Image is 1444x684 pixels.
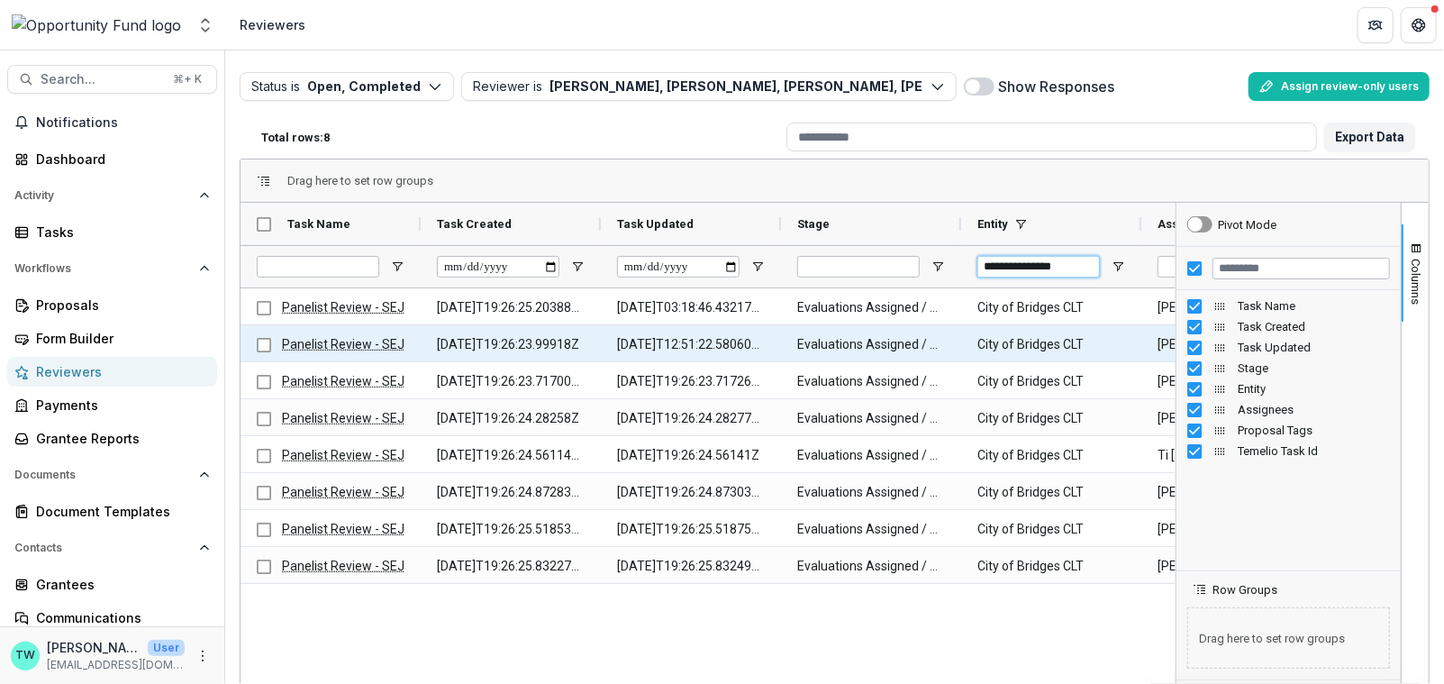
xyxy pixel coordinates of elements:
[282,448,404,462] a: Panelist Review - SEJ
[7,357,217,387] a: Reviewers
[7,570,217,599] a: Grantees
[287,174,433,187] div: Row Groups
[1158,511,1305,548] span: [PERSON_NAME]
[797,289,945,326] span: Evaluations Assigned / Panelist Review
[287,174,433,187] span: Drag here to set row groups
[7,217,217,247] a: Tasks
[1158,474,1305,511] span: [PERSON_NAME]
[7,390,217,420] a: Payments
[437,326,585,363] span: [DATE]T19:26:23.99918Z
[797,511,945,548] span: Evaluations Assigned / Panelist Review
[36,362,203,381] div: Reviewers
[1158,217,1217,231] span: Assignees
[282,411,404,425] a: Panelist Review - SEJ
[1176,420,1401,441] div: Proposal Tags Column
[1238,341,1390,354] span: Task Updated
[257,256,379,278] input: Task Name Filter Input
[437,437,585,474] span: [DATE]T19:26:24.561145Z
[7,461,217,489] button: Open Documents
[977,548,1125,585] span: City of Bridges CLT
[14,189,192,202] span: Activity
[437,217,512,231] span: Task Created
[1158,400,1305,437] span: [PERSON_NAME]
[797,363,945,400] span: Evaluations Assigned / Panelist Review
[570,260,585,274] button: Open Filter Menu
[7,497,217,526] a: Document Templates
[36,575,203,594] div: Grantees
[977,256,1100,278] input: Entity Filter Input
[193,7,218,43] button: Open entity switcher
[617,511,765,548] span: [DATE]T19:26:25.518754Z
[36,429,203,448] div: Grantee Reports
[617,289,765,326] span: [DATE]T03:18:46.432173Z
[192,645,213,667] button: More
[977,511,1125,548] span: City of Bridges CLT
[617,474,765,511] span: [DATE]T19:26:24.873039Z
[977,217,1008,231] span: Entity
[287,217,350,231] span: Task Name
[617,400,765,437] span: [DATE]T19:26:24.282778Z
[1238,299,1390,313] span: Task Name
[1158,256,1280,278] input: Assignees Filter Input
[282,485,404,499] a: Panelist Review - SEJ
[1176,378,1401,399] div: Entity Column
[977,289,1125,326] span: City of Bridges CLT
[1176,399,1401,420] div: Assignees Column
[390,260,404,274] button: Open Filter Menu
[1238,403,1390,416] span: Assignees
[36,223,203,242] div: Tasks
[1238,320,1390,333] span: Task Created
[1111,260,1125,274] button: Open Filter Menu
[797,256,920,278] input: Stage Filter Input
[240,72,454,101] button: Status isOpen, Completed
[977,326,1125,363] span: City of Bridges CLT
[282,522,404,536] a: Panelist Review - SEJ
[1238,424,1390,437] span: Proposal Tags
[617,326,765,363] span: [DATE]T12:51:22.580603Z
[7,534,217,562] button: Open Contacts
[1249,72,1430,101] button: Assign review-only users
[261,131,330,144] p: Total rows: 8
[7,144,217,174] a: Dashboard
[1187,607,1390,669] span: Drag here to set row groups
[617,548,765,585] span: [DATE]T19:26:25.832499Z
[7,108,217,137] button: Notifications
[1218,218,1276,232] div: Pivot Mode
[36,115,210,131] span: Notifications
[797,474,945,511] span: Evaluations Assigned / Panelist Review
[797,400,945,437] span: Evaluations Assigned / Panelist Review
[1176,316,1401,337] div: Task Created Column
[7,254,217,283] button: Open Workflows
[931,260,945,274] button: Open Filter Menu
[1324,123,1415,151] button: Export Data
[1212,583,1277,597] span: Row Groups
[461,72,957,101] button: Reviewer is[PERSON_NAME], [PERSON_NAME], [PERSON_NAME], [PERSON_NAME], [PERSON_NAME], [PERSON_NAM...
[1176,337,1401,358] div: Task Updated Column
[797,548,945,585] span: Evaluations Assigned / Panelist Review
[1410,259,1423,305] span: Columns
[797,326,945,363] span: Evaluations Assigned / Panelist Review
[437,548,585,585] span: [DATE]T19:26:25.832273Z
[437,256,559,278] input: Task Created Filter Input
[282,300,404,315] a: Panelist Review - SEJ
[169,69,205,89] div: ⌘ + K
[750,260,765,274] button: Open Filter Menu
[437,400,585,437] span: [DATE]T19:26:24.28258Z
[977,474,1125,511] span: City of Bridges CLT
[47,657,185,673] p: [EMAIL_ADDRESS][DOMAIN_NAME]
[1158,548,1305,585] span: [PERSON_NAME]
[7,603,217,633] a: Communications
[14,262,192,275] span: Workflows
[1212,258,1390,279] input: Filter Columns Input
[7,65,217,94] button: Search...
[1176,296,1401,316] div: Task Name Column
[36,396,203,415] div: Payments
[977,363,1125,400] span: City of Bridges CLT
[7,181,217,210] button: Open Activity
[1358,7,1394,43] button: Partners
[7,290,217,320] a: Proposals
[998,76,1114,97] label: Show Responses
[282,559,404,573] a: Panelist Review - SEJ
[12,14,181,36] img: Opportunity Fund logo
[617,217,694,231] span: Task Updated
